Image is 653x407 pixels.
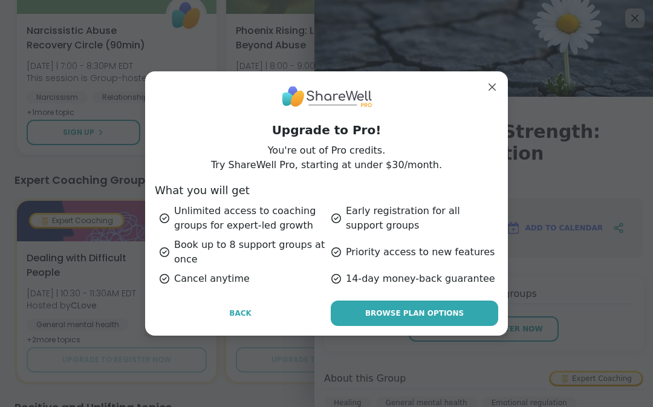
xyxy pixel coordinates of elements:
a: Browse Plan Options [331,301,498,326]
span: Browse Plan Options [365,308,464,319]
div: Unlimited access to coaching groups for expert-led growth [160,204,326,233]
img: ShareWell Logo [281,81,372,112]
div: Cancel anytime [160,272,326,286]
h3: What you will get [155,182,498,199]
p: You're out of Pro credits. Try ShareWell Pro, starting at under $30/month. [211,143,442,172]
div: 14-day money-back guarantee [331,272,498,286]
div: Priority access to new features [331,238,498,267]
h1: Upgrade to Pro! [155,122,498,138]
span: Back [229,308,252,319]
button: Back [155,301,326,326]
div: Book up to 8 support groups at once [160,238,326,267]
div: Early registration for all support groups [331,204,498,233]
